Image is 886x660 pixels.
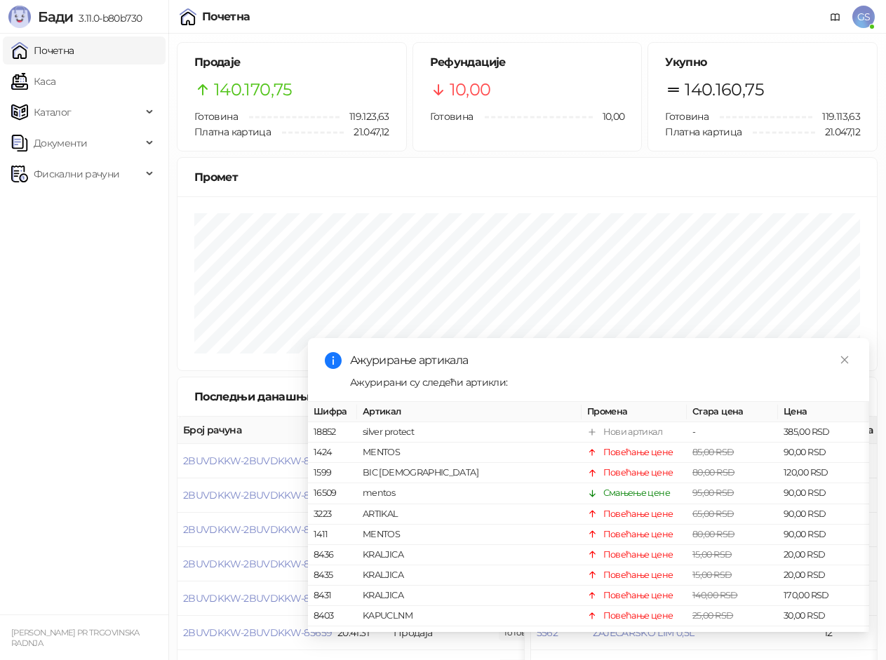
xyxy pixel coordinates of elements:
span: 119.113,63 [812,109,860,124]
span: Каталог [34,98,72,126]
td: 1411 [308,525,357,545]
span: close [840,355,850,365]
h5: Укупно [665,54,860,71]
span: 10,00 [593,109,625,124]
th: Шифра [308,402,357,422]
span: Бади [38,8,73,25]
div: Смањење цене [603,486,670,500]
div: Повећање цене [603,445,673,459]
span: Документи [34,129,87,157]
td: 16509 [308,483,357,504]
td: 90,00 RSD [778,483,869,504]
span: Фискални рачуни [34,160,119,188]
span: 10,00 [450,76,491,103]
a: Документација [824,6,847,28]
span: 15,00 RSD [692,570,732,580]
button: 2BUVDKKW-2BUVDKKW-85663 [183,489,332,501]
a: Почетна [11,36,74,65]
span: Платна картица [665,126,741,138]
span: 25,00 RSD [692,631,733,641]
td: 8431 [308,586,357,606]
div: Повећање цене [603,548,673,562]
td: 8402 [308,626,357,647]
button: 2BUVDKKW-2BUVDKKW-85659 [183,626,332,639]
button: 2BUVDKKW-2BUVDKKW-85660 [183,592,333,605]
td: KAPUCLNM [357,606,582,626]
span: 140,00 RSD [692,590,738,600]
td: 20,00 RSD [778,565,869,586]
button: 2BUVDKKW-2BUVDKKW-85664 [183,454,333,467]
td: KRALJICA [357,565,582,586]
div: Почетна [202,11,250,22]
td: 30,00 RSD [778,606,869,626]
span: 119.123,63 [340,109,389,124]
span: 80,00 RSD [692,529,734,539]
a: Close [837,352,852,368]
span: 3.11.0-b80b730 [73,12,142,25]
div: Повећање цене [603,506,673,520]
td: 90,00 RSD [778,443,869,463]
div: Ажурирање артикала [350,352,852,369]
button: 2BUVDKKW-2BUVDKKW-85661 [183,558,330,570]
span: 95,00 RSD [692,487,734,498]
span: 15,00 RSD [692,549,732,560]
td: 1424 [308,443,357,463]
span: Готовина [430,110,474,123]
img: Logo [8,6,31,28]
th: Стара цена [687,402,778,422]
th: Промена [582,402,687,422]
td: 90,00 RSD [778,504,869,524]
span: 21.047,12 [344,124,389,140]
a: Каса [11,67,55,95]
td: silver protect [357,422,582,443]
span: 21.047,12 [815,124,860,140]
td: 30,00 RSD [778,626,869,647]
td: 8435 [308,565,357,586]
span: 80,00 RSD [692,467,734,478]
td: MENTOS [357,443,582,463]
td: 120,00 RSD [778,463,869,483]
div: Повећање цене [603,466,673,480]
td: - [687,422,778,443]
td: KRALJICA [357,586,582,606]
span: 85,00 RSD [692,447,734,457]
span: 140.170,75 [214,76,293,103]
td: 18852 [308,422,357,443]
td: 170,00 RSD [778,586,869,606]
th: Број рачуна [177,417,332,444]
small: [PERSON_NAME] PR TRGOVINSKA RADNJA [11,628,140,648]
span: Готовина [194,110,238,123]
h5: Продаје [194,54,389,71]
span: Готовина [665,110,709,123]
td: KAPUCGINO [357,626,582,647]
span: info-circle [325,352,342,369]
div: Повећање цене [603,527,673,541]
span: 25,00 RSD [692,610,733,621]
div: Повећање цене [603,588,673,602]
span: GS [852,6,875,28]
div: Ажурирани су следећи артикли: [350,375,852,390]
td: 3223 [308,504,357,524]
td: MENTOS [357,525,582,545]
div: Нови артикал [603,425,662,439]
div: Последњи данашњи рачуни [194,388,380,405]
th: Артикал [357,402,582,422]
td: 8436 [308,545,357,565]
div: Повећање цене [603,568,673,582]
td: 8403 [308,606,357,626]
td: 1599 [308,463,357,483]
td: 20,00 RSD [778,545,869,565]
td: 90,00 RSD [778,525,869,545]
button: 2BUVDKKW-2BUVDKKW-85662 [183,523,332,536]
td: 385,00 RSD [778,422,869,443]
td: mentos [357,483,582,504]
div: Промет [194,168,860,186]
td: BIC [DEMOGRAPHIC_DATA] [357,463,582,483]
td: KRALJICA [357,545,582,565]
